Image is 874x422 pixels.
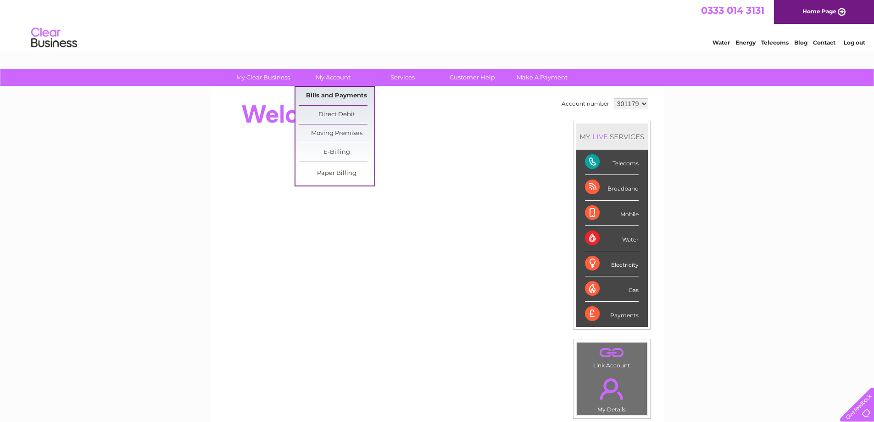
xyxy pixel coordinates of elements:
[585,251,639,276] div: Electricity
[585,226,639,251] div: Water
[713,39,730,46] a: Water
[295,69,371,86] a: My Account
[585,175,639,200] div: Broadband
[365,69,440,86] a: Services
[585,150,639,175] div: Telecoms
[299,143,374,162] a: E-Billing
[299,124,374,143] a: Moving Premises
[585,201,639,226] div: Mobile
[576,124,648,150] div: MY SERVICES
[504,69,580,86] a: Make A Payment
[299,106,374,124] a: Direct Debit
[585,276,639,302] div: Gas
[585,302,639,326] div: Payments
[225,69,301,86] a: My Clear Business
[576,342,647,371] td: Link Account
[576,371,647,416] td: My Details
[761,39,789,46] a: Telecoms
[221,5,654,45] div: Clear Business is a trading name of Verastar Limited (registered in [GEOGRAPHIC_DATA] No. 3667643...
[579,373,645,405] a: .
[434,69,510,86] a: Customer Help
[844,39,865,46] a: Log out
[701,5,764,16] a: 0333 014 3131
[794,39,807,46] a: Blog
[813,39,835,46] a: Contact
[559,96,612,112] td: Account number
[299,164,374,183] a: Paper Billing
[590,132,610,141] div: LIVE
[735,39,756,46] a: Energy
[31,24,78,52] img: logo.png
[299,87,374,105] a: Bills and Payments
[579,345,645,361] a: .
